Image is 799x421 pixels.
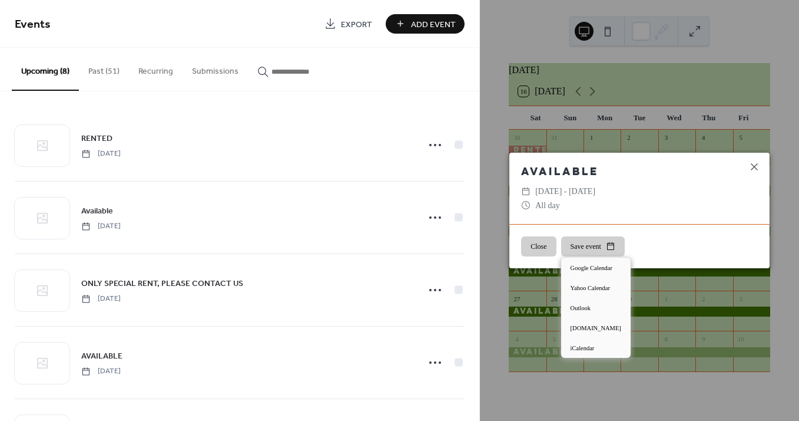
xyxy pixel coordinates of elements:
[561,318,631,338] a: [DOMAIN_NAME]
[571,304,591,313] span: Outlook
[81,205,113,218] span: Available
[561,236,625,256] button: Save event
[561,258,631,278] a: Google Calendar
[386,14,465,34] button: Add Event
[79,48,129,90] button: Past (51)
[535,199,560,213] span: All day
[81,278,243,290] span: ONLY SPECIAL RENT, PLEASE CONTACT US
[521,199,531,213] div: ​
[509,165,770,179] div: AVAILABLE
[81,294,121,304] span: [DATE]
[183,48,248,90] button: Submissions
[12,48,79,91] button: Upcoming (8)
[571,264,612,273] span: Google Calendar
[81,133,112,145] span: RENTED
[15,13,51,36] span: Events
[81,277,243,290] a: ONLY SPECIAL RENT, PLEASE CONTACT US
[81,350,122,363] span: AVAILABLE
[535,185,595,199] span: [DATE] - [DATE]
[571,284,610,293] span: Yahoo Calendar
[561,278,631,298] a: Yahoo Calendar
[571,324,621,333] span: [DOMAIN_NAME]
[81,349,122,363] a: AVAILABLE
[521,185,531,199] div: ​
[81,221,121,232] span: [DATE]
[521,236,556,256] button: Close
[316,14,381,34] a: Export
[129,48,183,90] button: Recurring
[81,366,121,377] span: [DATE]
[341,18,372,31] span: Export
[411,18,456,31] span: Add Event
[571,344,595,353] span: iCalendar
[81,149,121,159] span: [DATE]
[81,204,113,218] a: Available
[81,131,112,145] a: RENTED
